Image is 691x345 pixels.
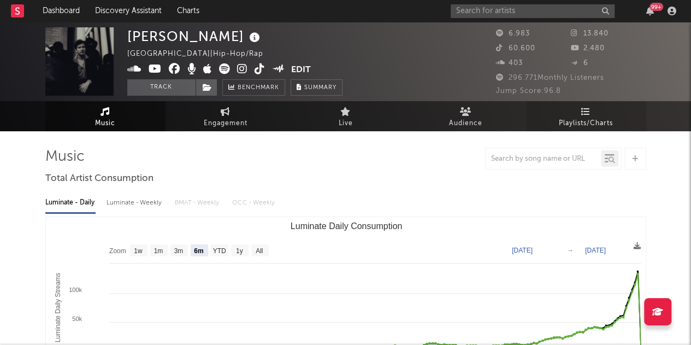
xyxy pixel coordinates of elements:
span: Live [339,117,353,130]
text: [DATE] [585,247,606,254]
text: Luminate Daily Streams [54,273,61,342]
text: 1y [235,247,243,255]
text: → [567,247,574,254]
a: Playlists/Charts [526,101,646,131]
a: Music [45,101,166,131]
button: Summary [291,79,342,96]
a: Live [286,101,406,131]
span: 60.600 [496,45,535,52]
div: Luminate - Weekly [107,194,164,212]
span: 296.771 Monthly Listeners [496,74,604,81]
span: 2.480 [571,45,605,52]
text: 6m [194,247,203,255]
text: 100k [69,286,82,293]
div: [PERSON_NAME] [127,27,263,45]
button: Track [127,79,196,96]
text: [DATE] [512,247,533,254]
span: 403 [496,60,523,67]
a: Audience [406,101,526,131]
div: Luminate - Daily [45,194,96,212]
span: Music [95,117,115,130]
input: Search by song name or URL [486,155,601,163]
text: YTD [212,247,226,255]
span: Jump Score: 96.8 [496,87,561,95]
span: 6 [571,60,588,67]
a: Benchmark [222,79,285,96]
span: 13.840 [571,30,609,37]
text: 50k [72,315,82,322]
div: 99 + [649,3,663,11]
span: Audience [449,117,482,130]
a: Engagement [166,101,286,131]
text: Zoom [109,247,126,255]
input: Search for artists [451,4,615,18]
button: Edit [291,63,311,77]
text: Luminate Daily Consumption [290,221,402,231]
div: [GEOGRAPHIC_DATA] | Hip-Hop/Rap [127,48,276,61]
text: 3m [174,247,183,255]
text: 1w [134,247,143,255]
span: 6.983 [496,30,530,37]
button: 99+ [646,7,654,15]
span: Engagement [204,117,247,130]
span: Total Artist Consumption [45,172,153,185]
span: Playlists/Charts [559,117,613,130]
text: 1m [153,247,163,255]
span: Summary [304,85,336,91]
text: All [256,247,263,255]
span: Benchmark [238,81,279,95]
